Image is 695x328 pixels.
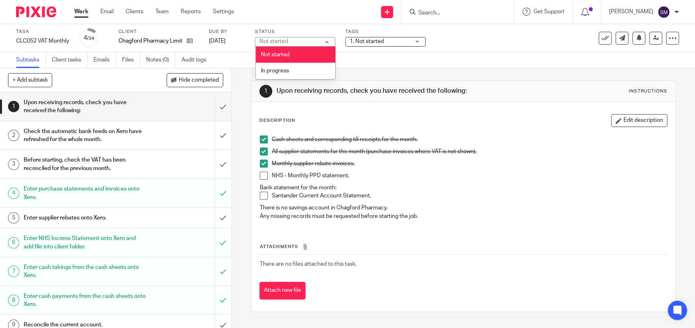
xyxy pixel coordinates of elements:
[8,101,19,112] div: 1
[94,52,116,68] a: Emails
[8,73,52,87] button: + Add subtask
[260,204,667,220] p: There is no savings account in Chagford Pharmacy. Any missing records must be requested before st...
[213,8,234,16] a: Settings
[74,8,88,16] a: Work
[272,148,667,156] p: All supplier statements for the month (purchase invoices where VAT is not shown).
[24,232,146,253] h1: Enter NHS Income Statement onto Xero and add file into client folder.
[8,295,19,306] div: 8
[16,6,56,17] img: Pixie
[259,85,272,98] div: 1
[418,10,490,17] input: Search
[24,212,146,224] h1: Enter supplier rebates onto Xero.
[350,39,384,44] span: 1. Not started
[24,261,146,282] h1: Enter cash takings from the cash sheets onto Xero.
[345,29,426,35] label: Tags
[260,261,357,267] span: There are no files attached to this task.
[16,52,46,68] a: Subtasks
[657,6,670,18] img: svg%3E
[209,38,226,44] span: [DATE]
[272,135,667,143] p: Cash sheets and corresponding till receipts for the month.
[16,37,69,45] div: CLC052 VAT Monthly
[261,52,289,57] span: Not started
[179,77,219,84] span: Hide completed
[259,39,288,44] div: Not started
[24,125,146,146] h1: Check the automatic bank feeds on Xero have refreshed for the whole month.
[8,159,19,170] div: 3
[118,29,199,35] label: Client
[261,68,289,74] span: In progress
[16,29,69,35] label: Task
[260,184,667,192] p: Bank statement for the month:
[611,114,667,127] button: Edit description
[100,8,114,16] a: Email
[255,29,335,35] label: Status
[259,117,295,124] p: Description
[146,52,175,68] a: Notes (0)
[118,37,183,45] p: Chagford Pharmacy Limited
[629,88,667,94] div: Instructions
[24,96,146,117] h1: Upon receiving records, check you have received the following:
[8,266,19,277] div: 7
[52,52,88,68] a: Client tasks
[8,130,19,141] div: 2
[181,8,201,16] a: Reports
[122,52,140,68] a: Files
[8,188,19,199] div: 4
[272,192,667,200] p: Santander Current Account Statement.
[8,212,19,223] div: 5
[272,172,667,180] p: NHS - Monthly PPD statement.
[8,237,19,248] div: 6
[609,8,653,16] p: [PERSON_NAME]
[181,52,212,68] a: Audit logs
[259,282,306,300] button: Attach new file
[534,9,565,14] span: Get Support
[24,183,146,203] h1: Enter purchase statements and invoices onto Xero.
[155,8,169,16] a: Team
[277,87,481,95] h1: Upon receiving records, check you have received the following:
[272,160,667,168] p: Monthly supplier rebate invoices.
[87,36,94,41] small: /34
[209,29,245,35] label: Due by
[24,154,146,174] h1: Before starting, check the VAT has been reconciled for the previous month.
[126,8,143,16] a: Clients
[84,33,94,43] div: 4
[167,73,223,87] button: Hide completed
[24,290,146,311] h1: Enter cash payments from the cash sheets onto Xero.
[260,244,298,249] span: Attachments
